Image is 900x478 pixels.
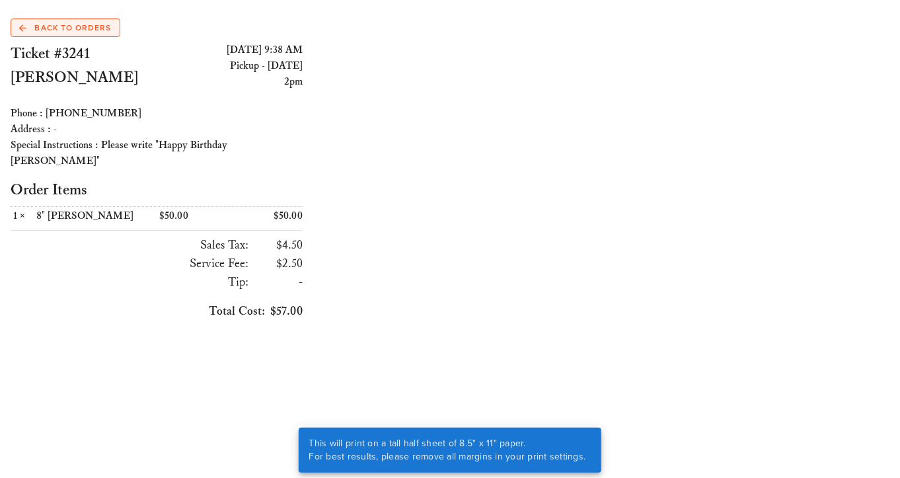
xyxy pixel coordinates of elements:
[11,19,120,37] a: Back to Orders
[11,180,303,201] h2: Order Items
[11,210,20,222] span: 1
[11,42,157,66] h2: Ticket #3241
[36,210,154,222] div: 8" [PERSON_NAME]
[19,22,111,34] span: Back to Orders
[11,255,248,273] h3: Service Fee:
[209,304,265,319] span: Total Cost:
[11,302,303,321] h3: $57.00
[254,236,303,255] h3: $4.50
[11,236,248,255] h3: Sales Tax:
[11,106,303,122] div: Phone : [PHONE_NUMBER]
[11,273,248,292] h3: Tip:
[11,66,157,90] h2: [PERSON_NAME]
[157,207,230,225] div: $50.00
[157,42,303,58] div: [DATE] 9:38 AM
[157,58,303,74] div: Pickup - [DATE]
[157,74,303,90] div: 2pm
[230,207,303,225] div: $50.00
[254,255,303,273] h3: $2.50
[11,138,303,169] div: Special Instructions : Please write "Happy Birthday [PERSON_NAME]"
[254,273,303,292] h3: -
[11,122,303,138] div: Address : -
[299,428,597,473] div: This will print on a tall half sheet of 8.5" x 11" paper. For best results, please remove all mar...
[11,210,36,222] div: ×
